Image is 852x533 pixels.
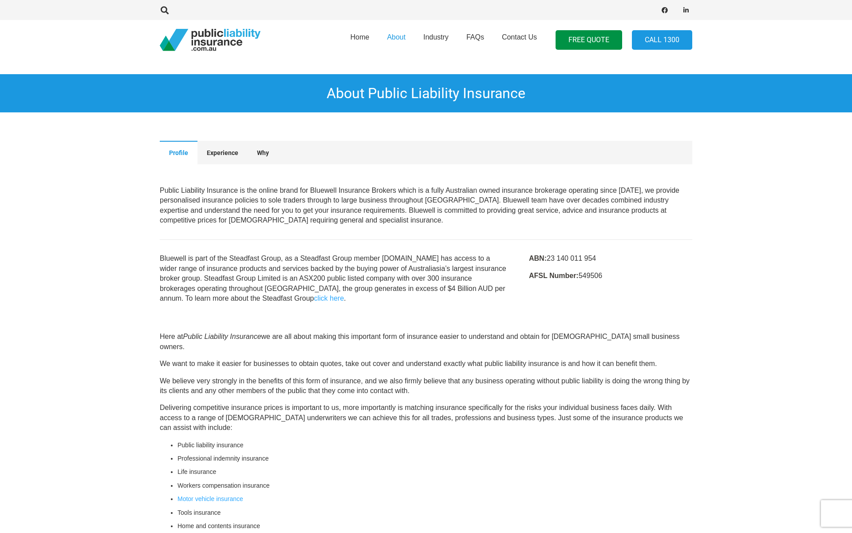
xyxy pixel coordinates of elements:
[177,440,692,450] li: Public liability insurance
[314,294,344,302] a: click here
[341,17,378,63] a: Home
[197,141,248,164] button: Experience
[160,254,508,303] p: Bluewell is part of the Steadfast Group, as a Steadfast Group member [DOMAIN_NAME] has access to ...
[177,495,243,502] a: Motor vehicle insurance
[556,30,622,50] a: FREE QUOTE
[632,30,692,50] a: Call 1300
[502,33,537,41] span: Contact Us
[177,453,692,463] li: Professional indemnity insurance
[177,481,692,490] li: Workers compensation insurance
[387,33,406,41] span: About
[160,359,692,369] p: We want to make it easier for businesses to obtain quotes, take out cover and understand exactly ...
[156,6,174,14] a: Search
[207,149,238,156] span: Experience
[160,332,692,352] p: Here at we are all about making this important form of insurance easier to understand and obtain ...
[529,272,579,279] strong: AFSL Number:
[659,4,671,16] a: Facebook
[160,376,692,396] p: We believe very strongly in the benefits of this form of insurance, and we also firmly believe th...
[529,255,547,262] strong: ABN:
[160,186,692,226] p: Our Office Southport Central
[350,33,369,41] span: Home
[160,403,692,433] p: Delivering competitive insurance prices is important to us, more importantly is matching insuranc...
[248,141,278,164] button: Why
[529,271,692,281] p: 549506
[414,17,458,63] a: Industry
[423,33,449,41] span: Industry
[177,521,692,531] li: Home and contents insurance
[493,17,546,63] a: Contact Us
[183,333,261,340] i: Public Liability Insurance
[466,33,484,41] span: FAQs
[169,149,188,156] span: Profile
[177,467,692,477] li: Life insurance
[160,29,260,51] a: pli_logotransparent
[160,141,197,164] button: Profile
[529,254,692,263] p: 23 140 011 954
[177,508,692,517] li: Tools insurance
[257,149,269,156] span: Why
[680,4,692,16] a: LinkedIn
[458,17,493,63] a: FAQs
[378,17,414,63] a: About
